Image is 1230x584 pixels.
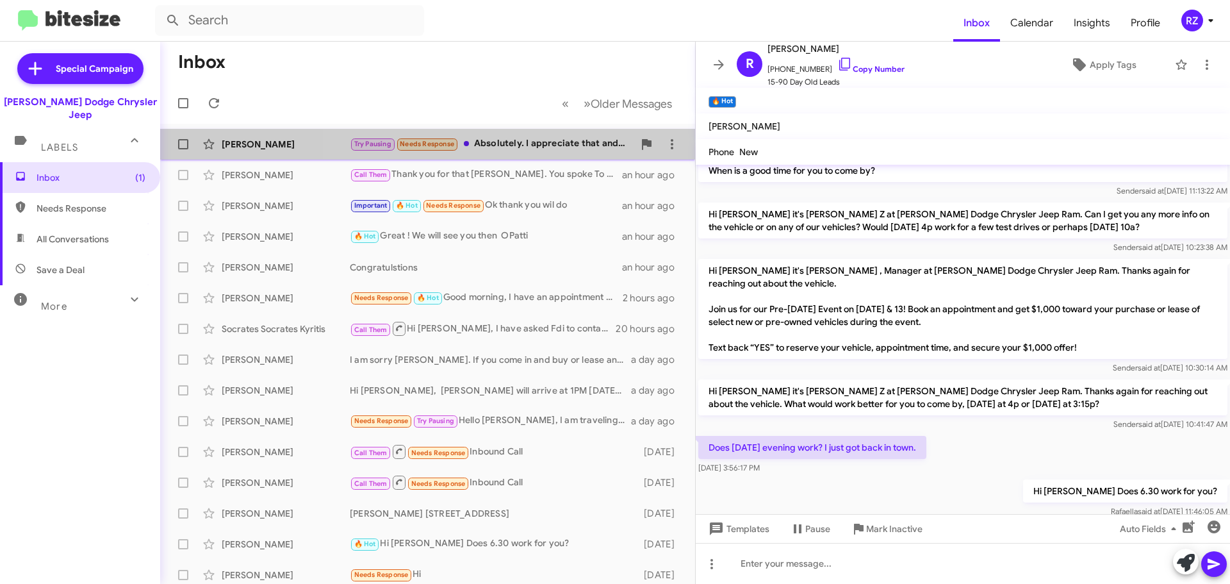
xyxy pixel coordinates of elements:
[354,480,388,488] span: Call Them
[350,384,631,397] div: Hi [PERSON_NAME], [PERSON_NAME] will arrive at 1PM [DATE]. Let me ask you a question. Are you pre...
[709,96,736,108] small: 🔥 Hot
[631,415,685,428] div: a day ago
[350,507,637,520] div: [PERSON_NAME] [STREET_ADDRESS]
[696,517,780,540] button: Templates
[354,232,376,240] span: 🔥 Hot
[698,436,926,459] p: Does [DATE] evening work? I just got back in town.
[1120,4,1170,42] a: Profile
[840,517,933,540] button: Mark Inactive
[709,121,780,132] span: [PERSON_NAME]
[698,259,1227,359] p: Hi [PERSON_NAME] it's [PERSON_NAME] , Manager at [PERSON_NAME] Dodge Chrysler Jeep Ram. Thanks ag...
[1138,506,1160,516] span: said at
[350,261,622,274] div: Congratulstions
[222,446,350,458] div: [PERSON_NAME]
[631,384,685,397] div: a day ago
[591,97,672,111] span: Older Messages
[354,417,409,425] span: Needs Response
[631,353,685,366] div: a day ago
[178,52,225,72] h1: Inbox
[396,201,418,210] span: 🔥 Hot
[354,140,391,148] span: Try Pausing
[698,463,760,472] span: [DATE] 3:56:17 PM
[350,444,637,460] div: Inbound Call
[709,146,734,158] span: Phone
[350,537,637,551] div: Hi [PERSON_NAME] Does 6.30 work for you?
[354,294,409,302] span: Needs Response
[706,517,769,540] span: Templates
[354,326,388,334] span: Call Them
[350,290,623,305] div: Good morning, I have an appointment with [PERSON_NAME] set for 4 [DATE]. We are approximately 75 ...
[622,169,685,181] div: an hour ago
[555,90,680,117] nav: Page navigation example
[155,5,424,36] input: Search
[1000,4,1063,42] span: Calendar
[866,517,922,540] span: Mark Inactive
[780,517,840,540] button: Pause
[222,538,350,551] div: [PERSON_NAME]
[1090,53,1136,76] span: Apply Tags
[637,507,685,520] div: [DATE]
[354,449,388,457] span: Call Them
[1113,363,1227,372] span: Sender [DATE] 10:30:14 AM
[222,476,350,489] div: [PERSON_NAME]
[805,517,830,540] span: Pause
[222,384,350,397] div: [PERSON_NAME]
[622,230,685,243] div: an hour ago
[354,171,388,179] span: Call Them
[1110,517,1192,540] button: Auto Fields
[222,169,350,181] div: [PERSON_NAME]
[1138,419,1161,429] span: said at
[350,198,622,213] div: Ok thank you wil do
[1120,517,1181,540] span: Auto Fields
[767,76,905,88] span: 15-90 Day Old Leads
[554,90,577,117] button: Previous
[622,199,685,212] div: an hour ago
[767,41,905,56] span: [PERSON_NAME]
[1117,186,1227,196] span: Sender [DATE] 11:13:22 AM
[1063,4,1120,42] a: Insights
[426,201,480,210] span: Needs Response
[222,138,350,151] div: [PERSON_NAME]
[350,167,622,182] div: Thank you for that [PERSON_NAME]. You spoke To [PERSON_NAME], so she is working with you. Thank y...
[1181,10,1203,31] div: RZ
[350,413,631,428] div: Hello [PERSON_NAME], I am traveling this week. Maybe someday next week
[698,203,1227,238] p: Hi [PERSON_NAME] it's [PERSON_NAME] Z at [PERSON_NAME] Dodge Chrysler Jeep Ram. Can I get you any...
[222,353,350,366] div: [PERSON_NAME]
[350,321,616,337] div: Hi [PERSON_NAME], I have asked Fdi to contact you [DATE]. We would love to assist you. [PERSON_NAME]
[767,56,905,76] span: [PHONE_NUMBER]
[222,199,350,212] div: [PERSON_NAME]
[350,474,637,490] div: Inbound Call
[41,301,67,312] span: More
[1142,186,1164,196] span: said at
[222,292,350,305] div: [PERSON_NAME]
[354,540,376,548] span: 🔥 Hot
[698,380,1227,415] p: Hi [PERSON_NAME] it's [PERSON_NAME] Z at [PERSON_NAME] Dodge Chrysler Jeep Ram. Thanks again for ...
[222,261,350,274] div: [PERSON_NAME]
[1023,480,1227,503] p: Hi [PERSON_NAME] Does 6.30 work for you?
[350,353,631,366] div: I am sorry [PERSON_NAME]. If you come in and buy or lease another a car I will give you The $500....
[56,62,133,75] span: Special Campaign
[37,202,145,215] span: Needs Response
[417,294,439,302] span: 🔥 Hot
[1138,363,1160,372] span: said at
[623,292,685,305] div: 2 hours ago
[576,90,680,117] button: Next
[637,538,685,551] div: [DATE]
[37,171,145,184] span: Inbox
[37,263,85,276] span: Save a Deal
[222,322,350,335] div: Socrates Socrates Kyritis
[1138,242,1161,252] span: said at
[350,567,637,582] div: Hi
[584,96,591,112] span: »
[411,449,466,457] span: Needs Response
[746,54,754,74] span: R
[622,261,685,274] div: an hour ago
[37,233,109,246] span: All Conversations
[222,507,350,520] div: [PERSON_NAME]
[354,201,388,210] span: Important
[1037,53,1168,76] button: Apply Tags
[953,4,1000,42] span: Inbox
[1111,506,1227,516] span: Rafaella [DATE] 11:46:05 AM
[350,229,622,244] div: Great ! We will see you then OPatti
